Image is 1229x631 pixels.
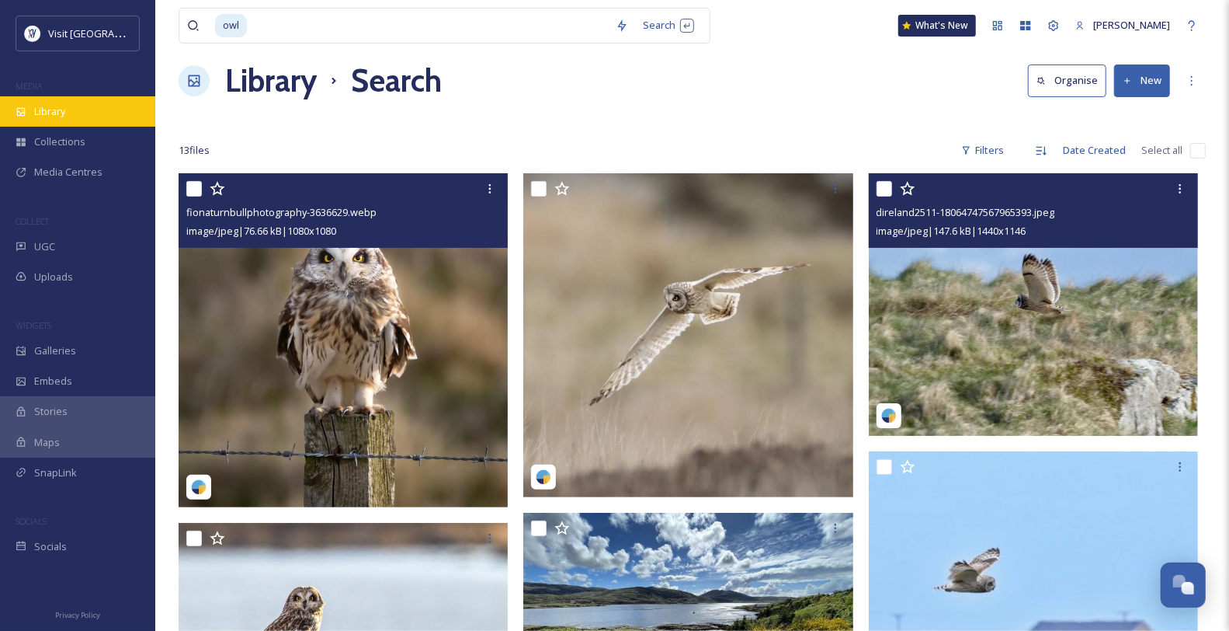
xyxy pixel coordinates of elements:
[34,239,55,254] span: UGC
[1141,143,1182,158] span: Select all
[16,80,43,92] span: MEDIA
[186,205,377,219] span: fionaturnbullphotography-3636629.webp
[179,173,512,507] img: fionaturnbullphotography-3636629.webp
[898,15,976,37] a: What's New
[186,224,336,238] span: image/jpeg | 76.66 kB | 1080 x 1080
[16,215,49,227] span: COLLECT
[34,270,73,284] span: Uploads
[877,224,1026,238] span: image/jpeg | 147.6 kB | 1440 x 1146
[16,515,47,527] span: SOCIALS
[523,173,857,497] img: fionaturnbullphotography-3458486.jpg
[34,165,102,180] span: Media Centres
[55,605,100,623] a: Privacy Policy
[34,435,60,450] span: Maps
[191,479,207,495] img: snapsea-logo.png
[34,104,65,119] span: Library
[25,26,40,41] img: Untitled%20design%20%2897%29.png
[55,610,100,620] span: Privacy Policy
[34,374,72,389] span: Embeds
[225,58,317,104] a: Library
[179,143,210,158] span: 13 file s
[536,469,551,485] img: snapsea-logo.png
[1055,135,1134,166] div: Date Created
[16,319,51,331] span: WIDGETS
[1114,64,1170,96] button: New
[1028,64,1106,96] button: Organise
[1161,563,1206,608] button: Open Chat
[877,205,1055,219] span: direland2511-18064747567965393.jpeg
[636,10,702,40] div: Search
[34,465,77,480] span: SnapLink
[48,26,168,40] span: Visit [GEOGRAPHIC_DATA]
[34,343,76,358] span: Galleries
[953,135,1012,166] div: Filters
[34,404,68,419] span: Stories
[1093,18,1170,32] span: [PERSON_NAME]
[869,173,1198,435] img: direland2511-18064747567965393.jpeg
[34,539,67,554] span: Socials
[34,134,85,149] span: Collections
[1068,10,1178,40] a: [PERSON_NAME]
[351,58,442,104] h1: Search
[881,408,897,424] img: snapsea-logo.png
[215,14,247,37] span: owl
